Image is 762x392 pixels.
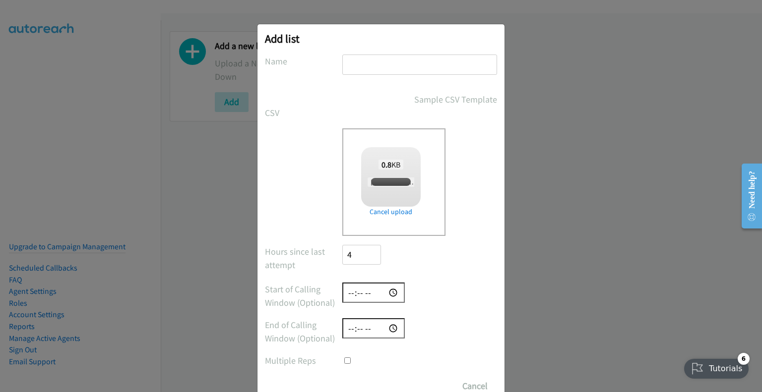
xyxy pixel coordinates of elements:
[265,106,342,119] label: CSV
[368,177,443,187] span: [DATE]- CC - Sheet1 (1).csv
[678,349,755,385] iframe: Checklist
[265,55,342,68] label: Name
[734,157,762,235] iframe: Resource Center
[414,93,497,106] a: Sample CSV Template
[381,160,391,169] strong: 0.8
[265,282,342,309] label: Start of Calling Window (Optional)
[265,32,497,46] h2: Add list
[265,245,342,272] label: Hours since last attempt
[265,354,342,367] label: Multiple Reps
[265,318,342,345] label: End of Calling Window (Optional)
[379,160,404,169] span: KB
[361,207,421,217] a: Cancel upload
